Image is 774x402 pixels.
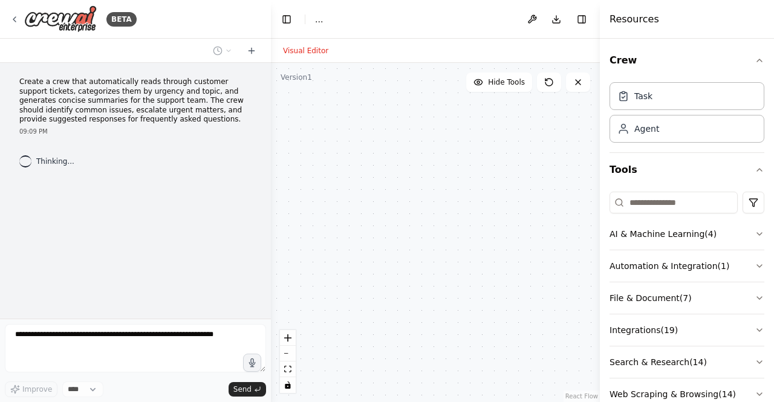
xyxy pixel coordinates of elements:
button: Integrations(19) [610,314,764,346]
button: Start a new chat [242,44,261,58]
button: Click to speak your automation idea [243,354,261,372]
div: Version 1 [281,73,312,82]
button: zoom in [280,330,296,346]
img: Logo [24,5,97,33]
nav: breadcrumb [315,13,323,25]
h4: Resources [610,12,659,27]
button: Hide right sidebar [573,11,590,28]
button: Switch to previous chat [208,44,237,58]
div: React Flow controls [280,330,296,393]
button: Automation & Integration(1) [610,250,764,282]
button: Tools [610,153,764,187]
button: Visual Editor [276,44,336,58]
span: Send [233,384,252,394]
button: Send [229,382,266,397]
button: File & Document(7) [610,282,764,314]
button: zoom out [280,346,296,361]
div: Crew [610,77,764,152]
button: toggle interactivity [280,377,296,393]
div: BETA [106,12,137,27]
p: Create a crew that automatically reads through customer support tickets, categorizes them by urge... [19,77,252,125]
span: ... [315,13,323,25]
div: Task [634,90,652,102]
button: Search & Research(14) [610,346,764,378]
div: 09:09 PM [19,127,252,136]
button: AI & Machine Learning(4) [610,218,764,250]
button: Crew [610,44,764,77]
button: Hide Tools [466,73,532,92]
div: Agent [634,123,659,135]
span: Improve [22,384,52,394]
span: Thinking... [36,157,74,166]
button: fit view [280,361,296,377]
button: Improve [5,381,57,397]
span: Hide Tools [488,77,525,87]
button: Hide left sidebar [278,11,295,28]
a: React Flow attribution [565,393,598,400]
